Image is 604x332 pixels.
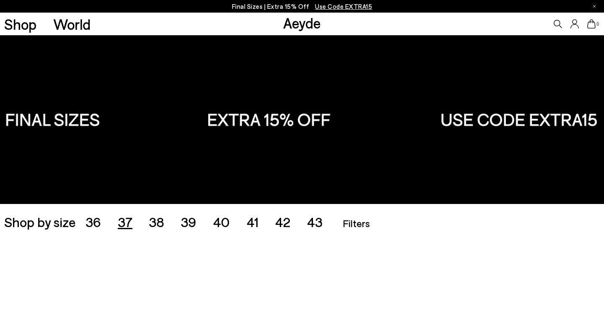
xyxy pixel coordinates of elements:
a: World [53,17,91,31]
span: 38 [149,214,164,230]
span: 43 [307,214,323,230]
span: 40 [213,214,230,230]
p: Final Sizes | Extra 15% Off [232,1,372,12]
span: 0 [596,22,600,26]
span: 42 [275,214,290,230]
a: Aeyde [283,14,321,31]
span: 41 [247,214,259,230]
span: Shop by size [4,215,75,228]
span: 39 [181,214,196,230]
span: Filters [343,217,370,229]
a: 0 [587,19,596,29]
span: 37 [118,214,133,230]
span: Navigate to /collections/ss25-final-sizes [315,3,372,10]
a: Shop [4,17,36,31]
span: 36 [86,214,101,230]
